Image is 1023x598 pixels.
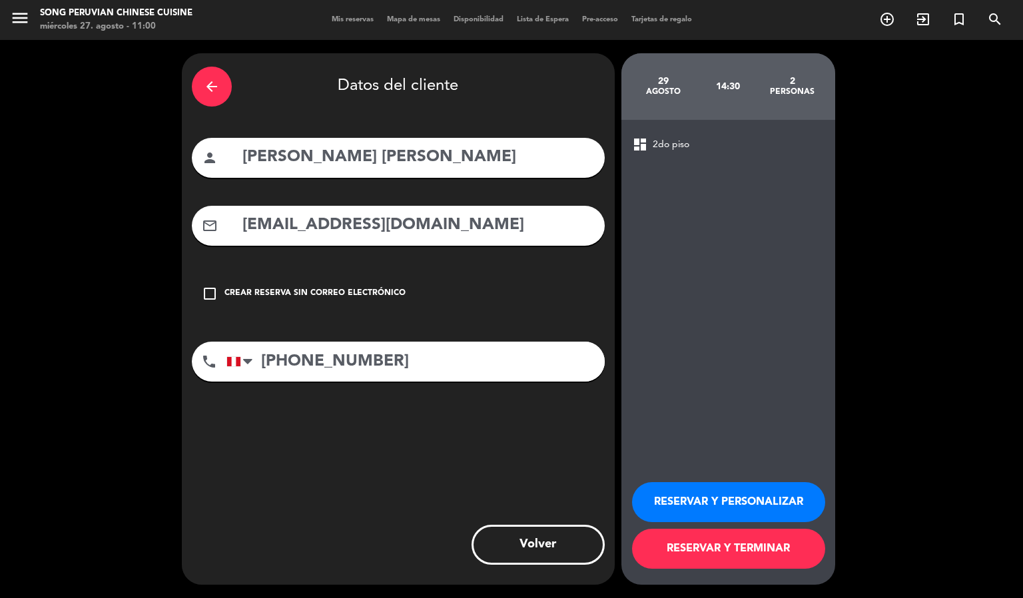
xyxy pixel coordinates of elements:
i: arrow_back [204,79,220,95]
span: Disponibilidad [447,16,510,23]
div: personas [760,87,825,97]
div: 2 [760,76,825,87]
i: search [987,11,1003,27]
div: Song Peruvian Chinese Cuisine [40,7,192,20]
i: person [202,150,218,166]
i: check_box_outline_blank [202,286,218,302]
div: 14:30 [695,63,760,110]
div: 29 [631,76,696,87]
div: miércoles 27. agosto - 11:00 [40,20,192,33]
i: exit_to_app [915,11,931,27]
span: dashboard [632,137,648,152]
button: RESERVAR Y TERMINAR [632,529,825,569]
i: mail_outline [202,218,218,234]
button: menu [10,8,30,33]
input: Nombre del cliente [241,144,595,171]
span: Mis reservas [325,16,380,23]
span: Mapa de mesas [380,16,447,23]
button: RESERVAR Y PERSONALIZAR [632,482,825,522]
span: Pre-acceso [575,16,625,23]
i: menu [10,8,30,28]
div: Datos del cliente [192,63,605,110]
input: Número de teléfono... [226,342,605,382]
div: agosto [631,87,696,97]
span: Tarjetas de regalo [625,16,699,23]
i: turned_in_not [951,11,967,27]
input: Email del cliente [241,212,595,239]
span: 2do piso [653,137,689,152]
span: Lista de Espera [510,16,575,23]
i: phone [201,354,217,370]
div: Crear reserva sin correo electrónico [224,287,406,300]
i: add_circle_outline [879,11,895,27]
div: Peru (Perú): +51 [227,342,258,381]
button: Volver [472,525,605,565]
